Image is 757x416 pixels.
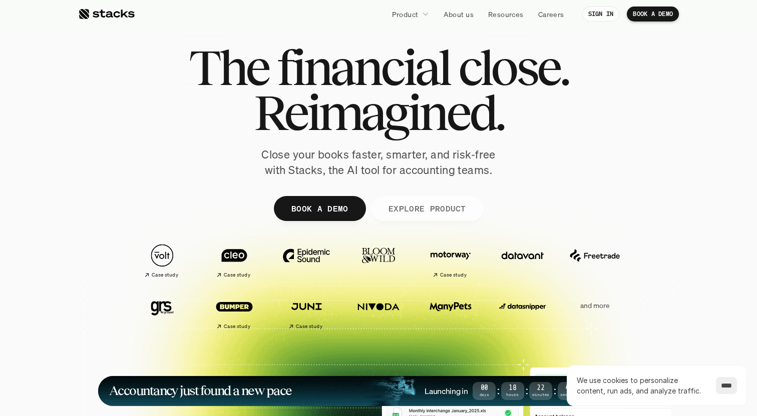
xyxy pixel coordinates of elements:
[98,376,659,406] a: Accountancy just found a new paceLaunching in00Days:18Hours:22Minutes:41SecondsLEARN MORE
[370,196,483,221] a: EXPLORE PRODUCT
[224,272,250,278] h2: Case study
[392,9,419,19] p: Product
[558,385,581,391] span: 41
[253,147,504,178] p: Close your books faster, smarter, and risk-free with Stacks, the AI tool for accounting teams.
[277,45,450,90] span: financial
[564,301,626,310] p: and more
[420,239,482,282] a: Case study
[118,231,162,238] a: Privacy Policy
[388,201,466,215] p: EXPLORE PRODUCT
[473,385,496,391] span: 00
[473,393,496,396] span: Days
[275,290,337,333] a: Case study
[538,9,564,19] p: Careers
[552,385,557,396] strong: :
[488,9,524,19] p: Resources
[633,10,673,17] p: BOOK A DEMO
[482,5,530,23] a: Resources
[109,385,292,396] h1: Accountancy just found a new pace
[444,9,474,19] p: About us
[203,290,265,333] a: Case study
[274,196,366,221] a: BOOK A DEMO
[627,6,679,21] a: BOOK A DEMO
[296,323,322,329] h2: Case study
[203,239,265,282] a: Case study
[224,323,250,329] h2: Case study
[577,375,706,396] p: We use cookies to personalize content, run ads, and analyze traffic.
[291,201,348,215] p: BOOK A DEMO
[582,6,620,21] a: SIGN IN
[524,385,529,396] strong: :
[496,385,501,396] strong: :
[501,393,524,396] span: Hours
[588,10,614,17] p: SIGN IN
[501,385,524,391] span: 18
[558,393,581,396] span: Seconds
[532,5,570,23] a: Careers
[254,90,504,135] span: Reimagined.
[440,272,467,278] h2: Case study
[529,385,552,391] span: 22
[458,45,568,90] span: close.
[425,385,468,396] h4: Launching in
[152,272,178,278] h2: Case study
[529,393,552,396] span: Minutes
[131,239,193,282] a: Case study
[189,45,268,90] span: The
[438,5,480,23] a: About us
